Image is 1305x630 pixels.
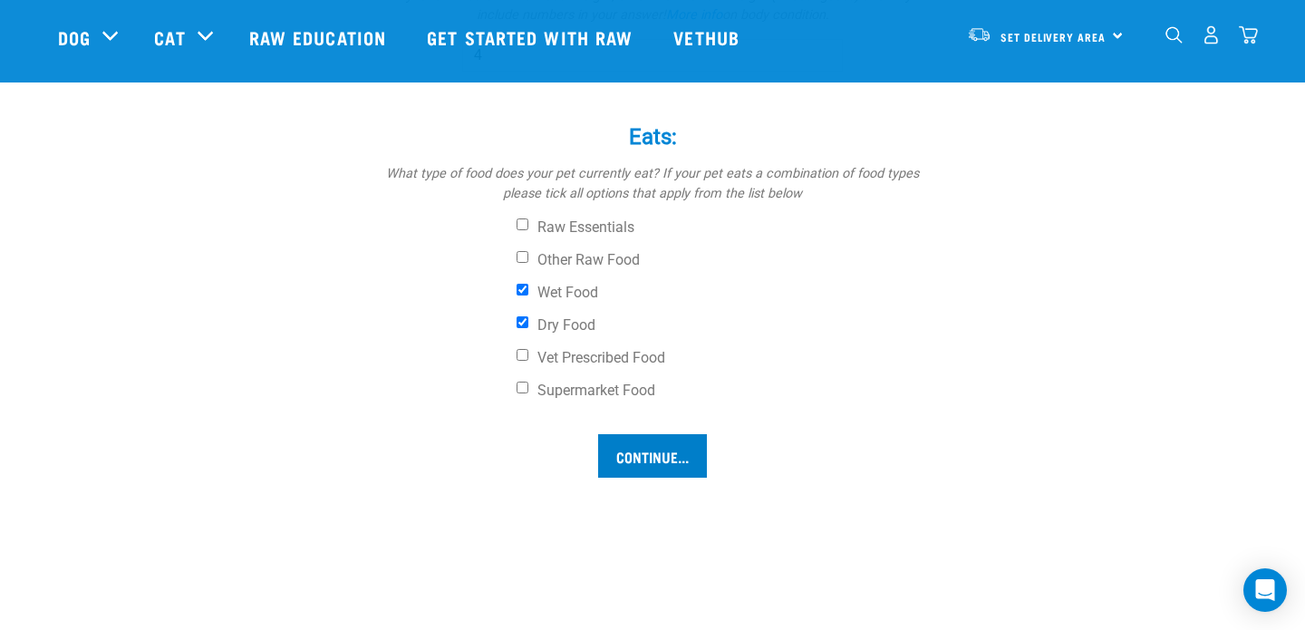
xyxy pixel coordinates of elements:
a: Get started with Raw [409,1,655,73]
input: Continue... [598,434,707,478]
label: Dry Food [517,316,924,334]
label: Raw Essentials [517,218,924,237]
label: Eats: [381,121,924,153]
img: van-moving.png [967,26,991,43]
label: Other Raw Food [517,251,924,269]
div: Open Intercom Messenger [1243,568,1287,612]
span: Set Delivery Area [1000,34,1106,40]
input: Supermarket Food [517,382,528,393]
img: home-icon-1@2x.png [1165,26,1183,44]
a: Vethub [655,1,762,73]
a: Dog [58,24,91,51]
label: Wet Food [517,284,924,302]
label: Supermarket Food [517,382,924,400]
input: Wet Food [517,284,528,296]
input: Vet Prescribed Food [517,349,528,361]
label: Vet Prescribed Food [517,349,924,367]
a: Cat [154,24,185,51]
input: Dry Food [517,316,528,328]
input: Raw Essentials [517,218,528,230]
input: Other Raw Food [517,251,528,263]
p: What type of food does your pet currently eat? If your pet eats a combination of food types pleas... [381,164,924,203]
a: Raw Education [231,1,409,73]
img: home-icon@2x.png [1239,25,1258,44]
img: user.png [1202,25,1221,44]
